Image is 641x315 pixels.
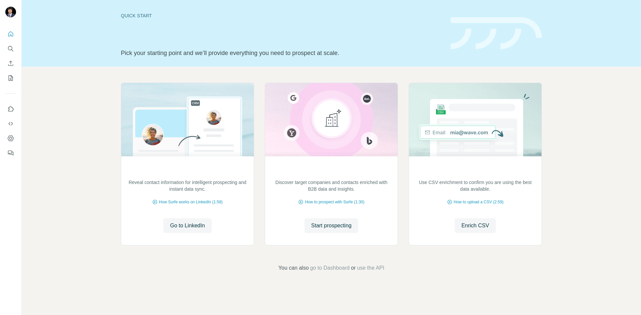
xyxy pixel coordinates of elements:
[409,83,542,156] img: Enrich your contact lists
[121,48,443,58] p: Pick your starting point and we’ll provide everything you need to prospect at scale.
[304,218,358,233] button: Start prospecting
[5,103,16,115] button: Use Surfe on LinkedIn
[170,222,205,230] span: Go to LinkedIn
[357,264,384,272] button: use the API
[351,264,356,272] span: or
[5,28,16,40] button: Quick start
[310,264,350,272] button: go to Dashboard
[5,132,16,144] button: Dashboard
[121,12,443,19] div: Quick start
[461,222,489,230] span: Enrich CSV
[436,166,514,175] h2: Enrich your contact lists
[121,83,254,156] img: Prospect on LinkedIn
[305,199,364,205] span: How to prospect with Surfe (1:30)
[5,147,16,159] button: Feedback
[265,83,398,156] img: Identify target accounts
[451,17,542,50] img: banner
[294,166,369,175] h2: Identify target accounts
[5,57,16,69] button: Enrich CSV
[5,118,16,130] button: Use Surfe API
[121,31,443,44] h1: Let’s prospect together
[278,264,309,272] span: You can also
[5,7,16,17] img: Avatar
[154,166,221,175] h2: Prospect on LinkedIn
[311,222,352,230] span: Start prospecting
[272,179,391,192] p: Discover target companies and contacts enriched with B2B data and insights.
[5,72,16,84] button: My lists
[416,179,535,192] p: Use CSV enrichment to confirm you are using the best data available.
[159,199,223,205] span: How Surfe works on LinkedIn (1:58)
[128,179,247,192] p: Reveal contact information for intelligent prospecting and instant data sync.
[454,199,503,205] span: How to upload a CSV (2:59)
[5,43,16,55] button: Search
[455,218,496,233] button: Enrich CSV
[163,218,211,233] button: Go to LinkedIn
